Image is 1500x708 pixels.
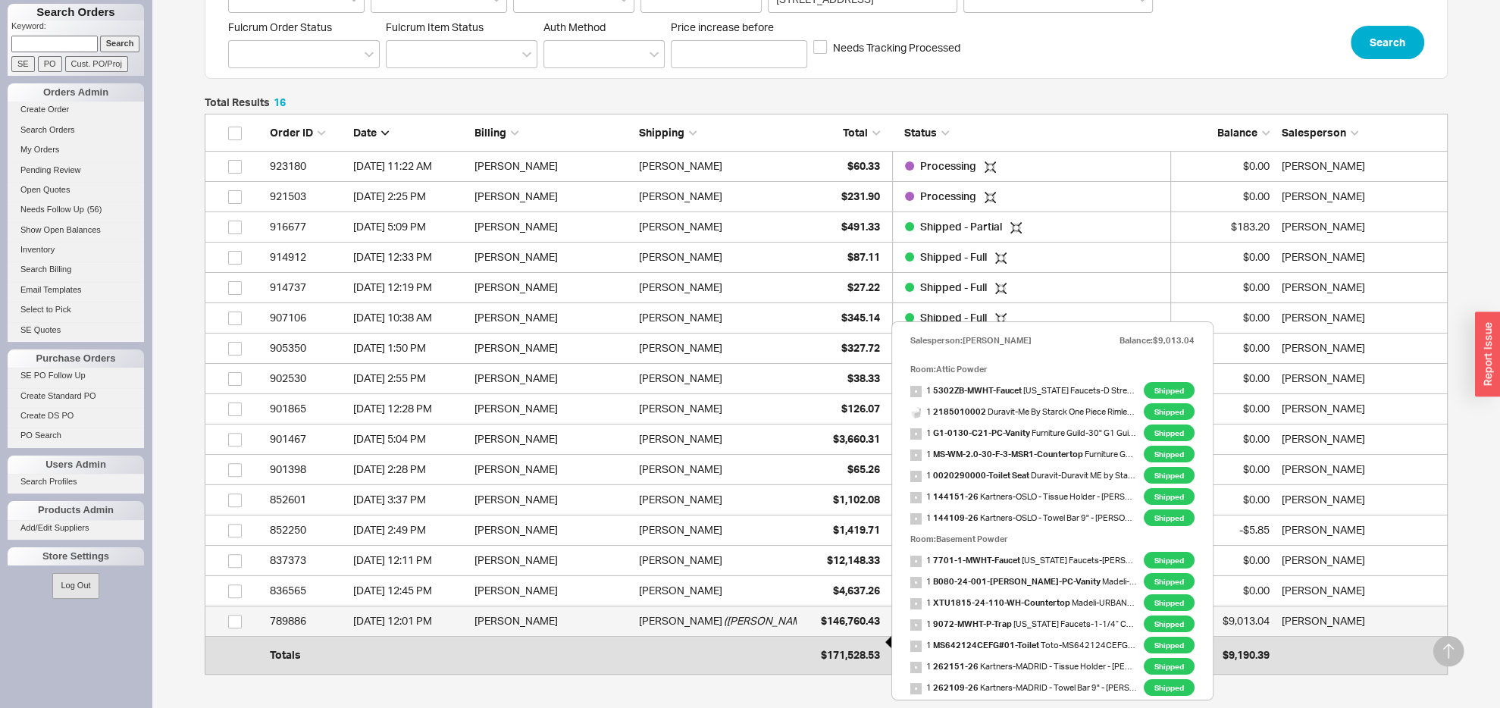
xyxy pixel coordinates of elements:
span: Shipped [1144,467,1195,484]
div: Layla Rosenberg [1282,211,1439,242]
div: 6/9/25 2:25 PM [353,181,467,211]
div: [PERSON_NAME] [474,211,632,242]
div: Yitzi Dreyfuss [1282,424,1439,454]
div: [PERSON_NAME] [474,272,632,302]
a: SE PO Follow Up [8,368,144,384]
span: Status [904,126,937,139]
span: Processing [920,159,979,172]
div: $0.00 [1179,242,1270,272]
span: Shipped [1144,552,1195,569]
b: 5302ZB-MWHT-Faucet [933,385,1022,396]
div: [PERSON_NAME] [474,606,632,636]
div: [PERSON_NAME] [639,575,722,606]
div: $0.00 [1179,393,1270,424]
span: $87.11 [847,250,880,263]
input: Search [100,36,140,52]
span: $3,660.31 [833,432,880,445]
span: Shipped - Full [920,250,989,263]
div: [PERSON_NAME] [639,454,722,484]
div: $0.00 [1179,181,1270,211]
div: [PERSON_NAME] [474,424,632,454]
span: Fulcrum Item Status [386,20,484,33]
div: Orders Admin [8,83,144,102]
span: $345.14 [841,311,880,324]
a: 837373[DATE] 12:11 PM[PERSON_NAME][PERSON_NAME]$12,148.33Shipped - Full $0.00[PERSON_NAME] [205,546,1448,576]
div: [PERSON_NAME] [639,393,722,424]
span: Pending Review [20,165,81,174]
span: 1 Kartners - OSLO - Tissue Holder - [PERSON_NAME] [910,486,1136,507]
div: [PERSON_NAME] [639,606,722,636]
div: Shipping [639,125,797,140]
div: Salesperson: [PERSON_NAME] [910,330,1032,351]
div: [PERSON_NAME] [474,363,632,393]
span: Processing [920,190,979,202]
b: 0020290000-Toilet Seat [933,470,1029,481]
span: Shipped [1144,509,1195,526]
div: Billing [474,125,632,140]
img: no_photo [910,577,922,588]
a: 923180[DATE] 11:22 AM[PERSON_NAME][PERSON_NAME]$60.33Processing $0.00[PERSON_NAME] [205,152,1448,182]
b: 2185010002 [933,406,986,417]
img: no_photo [910,662,922,673]
span: 1 Kartners - MADRID - Towel Bar 9" - [PERSON_NAME] [910,677,1136,698]
div: 916677 [270,211,346,242]
span: Shipping [639,126,684,139]
div: 852601 [270,484,346,515]
div: 1/15/24 12:01 PM [353,606,467,636]
b: 9072-MWHT-P-Trap [933,619,1012,629]
div: Layla Rosenberg [1282,575,1439,606]
div: Room: Basement Powder [910,528,1195,550]
div: [PERSON_NAME] [639,151,722,181]
div: [PERSON_NAME] [474,454,632,484]
span: Price increase before [671,20,807,34]
span: $65.26 [847,462,880,475]
span: $27.22 [847,280,880,293]
div: Layla Rosenberg [1282,151,1439,181]
span: ( 56 ) [87,205,102,214]
a: PO Search [8,428,144,443]
span: Shipped [1144,488,1195,505]
div: grid [205,152,1448,667]
img: no_photo [910,428,922,440]
a: 836565[DATE] 12:45 PM[PERSON_NAME][PERSON_NAME]$4,637.26Shipped - Full $0.00[PERSON_NAME] [205,576,1448,606]
a: SE Quotes [8,322,144,338]
span: Salesperson [1282,126,1346,139]
img: no_photo [910,471,922,482]
div: 905350 [270,333,346,363]
div: 3/3/25 2:55 PM [353,363,467,393]
div: Purchase Orders [8,349,144,368]
div: 3/25/25 10:38 AM [353,302,467,333]
div: 2/27/25 12:28 PM [353,393,467,424]
div: Layla Rosenberg [1282,545,1439,575]
a: Email Templates [8,282,144,298]
a: 852250[DATE] 2:49 PM[PERSON_NAME][PERSON_NAME]$1,419.71Shipped - Full -$5.85[PERSON_NAME] [205,515,1448,546]
span: Shipped - Full [920,280,989,293]
img: no_photo [910,641,922,652]
span: $327.72 [841,341,880,354]
div: 789886 [270,606,346,636]
b: XTU1815-24-110-WH-Countertop [933,597,1070,608]
a: Show Open Balances [8,222,144,238]
div: [PERSON_NAME] [474,515,632,545]
img: no_photo [910,386,922,397]
div: [PERSON_NAME] [474,545,632,575]
img: no_photo [910,556,922,567]
div: 6/17/25 11:22 AM [353,151,467,181]
div: [PERSON_NAME] [639,302,722,333]
div: Layla Rosenberg [1282,393,1439,424]
span: Fulcrum Order Status [228,20,332,33]
input: SE [11,56,35,72]
span: 1 [US_STATE] Faucets - D Street - 8" Widespread Lavatory Faucet with ZeroDrain - High Spout [910,380,1136,401]
span: Shipped [1144,403,1195,420]
a: 914912[DATE] 12:33 PM[PERSON_NAME][PERSON_NAME]$87.11Shipped - Full $0.00[PERSON_NAME] [205,243,1448,273]
a: 789886[DATE] 12:01 PM[PERSON_NAME][PERSON_NAME]([PERSON_NAME])$146,760.43Shipped - Partial $9,013... [205,606,1448,637]
a: Select to Pick [8,302,144,318]
div: Adina Golomb [1282,484,1439,515]
input: Auth Method [552,45,562,63]
span: Auth Method [543,20,606,33]
div: [PERSON_NAME] [474,302,632,333]
span: Needs Tracking Processed [833,40,960,55]
div: Status [892,125,1171,140]
a: Pending Review [8,162,144,178]
input: Cust. PO/Proj [65,56,128,72]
